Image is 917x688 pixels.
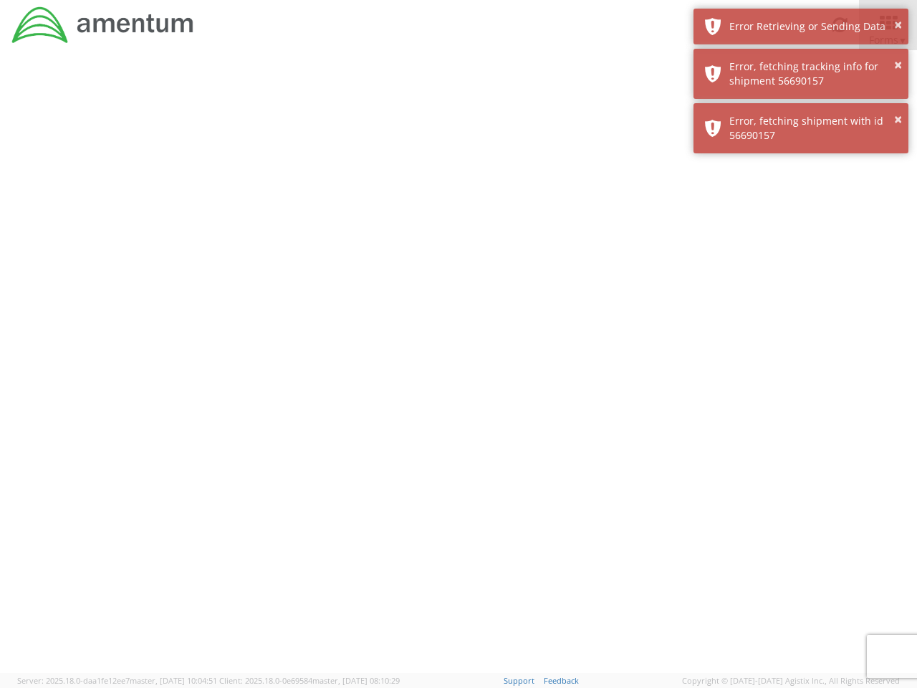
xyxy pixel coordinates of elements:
a: Support [504,675,534,686]
div: Error, fetching tracking info for shipment 56690157 [729,59,898,88]
button: × [894,110,902,130]
div: Error Retrieving or Sending Data [729,19,898,34]
a: Feedback [544,675,579,686]
span: Copyright © [DATE]-[DATE] Agistix Inc., All Rights Reserved [682,675,900,687]
span: master, [DATE] 08:10:29 [312,675,400,686]
img: dyn-intl-logo-049831509241104b2a82.png [11,5,196,45]
button: × [894,15,902,36]
span: Client: 2025.18.0-0e69584 [219,675,400,686]
span: Server: 2025.18.0-daa1fe12ee7 [17,675,217,686]
button: × [894,55,902,76]
span: master, [DATE] 10:04:51 [130,675,217,686]
div: Error, fetching shipment with id 56690157 [729,114,898,143]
